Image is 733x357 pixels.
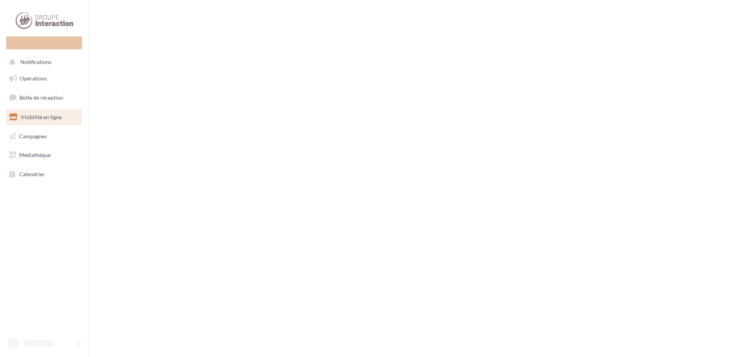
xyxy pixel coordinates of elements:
span: Opérations [20,75,47,82]
span: Notifications [20,59,51,66]
div: Nouvelle campagne [6,36,82,49]
a: Boîte de réception [5,89,84,106]
span: Campagnes [19,133,47,139]
span: Boîte de réception [20,94,63,101]
a: Opérations [5,70,84,87]
span: Médiathèque [19,152,51,158]
a: Visibilité en ligne [5,109,84,125]
a: Calendrier [5,166,84,182]
span: Visibilité en ligne [21,114,62,120]
a: Médiathèque [5,147,84,163]
a: Campagnes [5,128,84,144]
span: Calendrier [19,171,45,177]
